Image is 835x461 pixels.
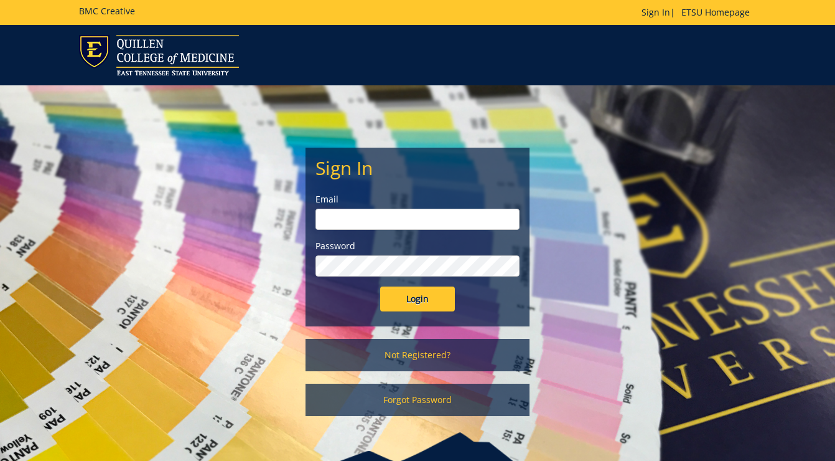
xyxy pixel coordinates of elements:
[641,6,670,18] a: Sign In
[315,193,520,206] label: Email
[380,287,455,311] input: Login
[79,6,135,16] h5: BMC Creative
[306,384,529,416] a: Forgot Password
[675,6,756,18] a: ETSU Homepage
[315,240,520,252] label: Password
[641,6,756,19] p: |
[306,339,529,371] a: Not Registered?
[79,35,239,75] img: ETSU logo
[315,158,520,178] h2: Sign In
